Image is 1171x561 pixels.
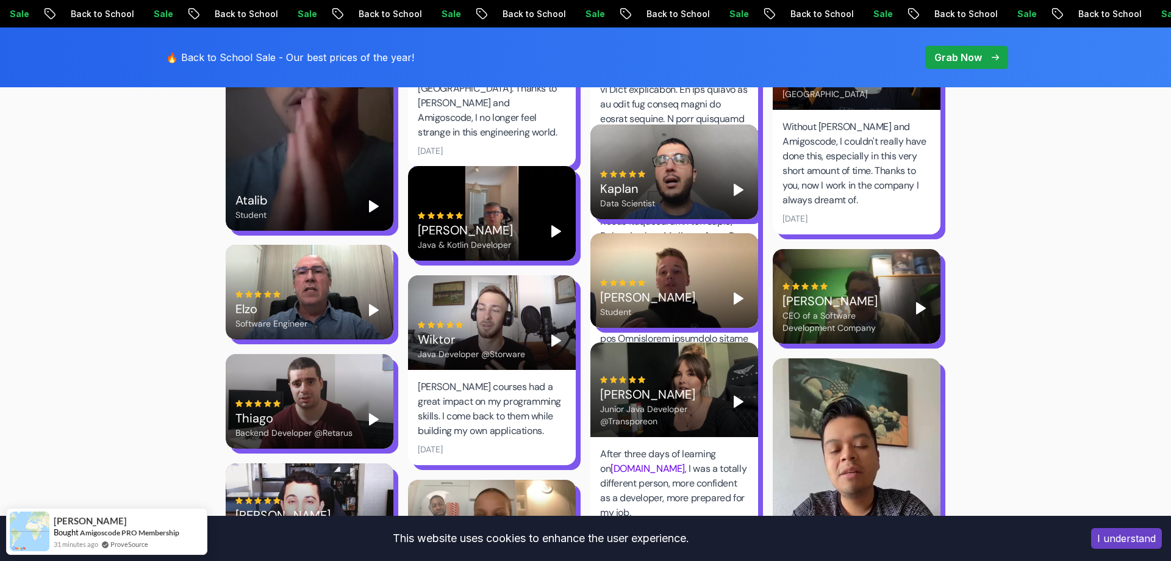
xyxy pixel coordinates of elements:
div: Wiktor [418,331,525,348]
button: Play [729,392,748,411]
p: Sale [1128,8,1167,20]
div: [PERSON_NAME] [600,289,695,306]
p: Sale [409,8,448,20]
p: Back to School [38,8,121,20]
div: Java Developer @Storware [418,348,525,360]
div: I'm [PERSON_NAME], a third-year Computer Science student from [GEOGRAPHIC_DATA]. Thanks to [PERSO... [418,52,566,140]
div: [PERSON_NAME] [235,507,354,524]
span: Bought [54,527,79,537]
div: [PERSON_NAME] courses had a great impact on my programming skills. I come back to them while buil... [418,380,566,438]
button: Accept cookies [1091,528,1162,549]
p: Back to School [470,8,553,20]
button: Play [546,222,566,241]
p: Back to School [1045,8,1128,20]
p: Sale [121,8,160,20]
button: Play [911,299,931,318]
img: provesource social proof notification image [10,512,49,551]
div: [PERSON_NAME] [600,386,719,403]
div: Thiago [235,410,353,427]
div: Without [PERSON_NAME] and Amigoscode, I couldn't really have done this, especially in this very s... [782,120,931,208]
div: [DATE] [418,145,443,157]
div: After three days of learning on , I was a totally different person, more confident as a developer... [600,447,748,520]
div: Student [600,306,695,318]
div: [DATE] [418,443,443,455]
p: Back to School [901,8,984,20]
p: Back to School [182,8,265,20]
div: Kaplan [600,180,655,197]
button: Play [729,180,748,200]
a: Amigoscode PRO Membership [80,528,179,537]
p: Back to School [757,8,840,20]
p: Back to School [614,8,697,20]
span: 31 minutes ago [54,539,98,549]
button: Play [729,289,748,308]
p: Sale [984,8,1023,20]
p: Sale [265,8,304,20]
div: Junior Java Developer @Transporeon [600,403,719,427]
div: Student [235,209,268,221]
p: Grab Now [934,50,982,65]
div: This website uses cookies to enhance the user experience. [9,525,1073,552]
button: Play [364,300,384,320]
p: Back to School [326,8,409,20]
a: [DOMAIN_NAME] [611,462,685,475]
div: Elzo [235,300,307,317]
button: Play [364,197,384,216]
button: Play [364,410,384,429]
div: Software Engineer [235,317,307,330]
div: Java & Kotlin Developer [418,239,513,251]
p: Sale [697,8,736,20]
div: Atalib [235,192,268,209]
span: [PERSON_NAME] [54,516,127,526]
p: Sale [840,8,879,20]
p: Sale [553,8,592,20]
a: ProveSource [110,539,148,549]
p: 🔥 Back to School Sale - Our best prices of the year! [166,50,414,65]
div: [DATE] [782,212,808,225]
button: Play [546,331,566,350]
div: [PERSON_NAME] [418,222,513,239]
div: CEO of a Software Development Company [782,309,901,334]
div: [PERSON_NAME] [782,292,901,309]
button: Play [364,513,384,532]
div: Backend Developer @Retarus [235,427,353,439]
div: Data Scientist [600,197,655,209]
